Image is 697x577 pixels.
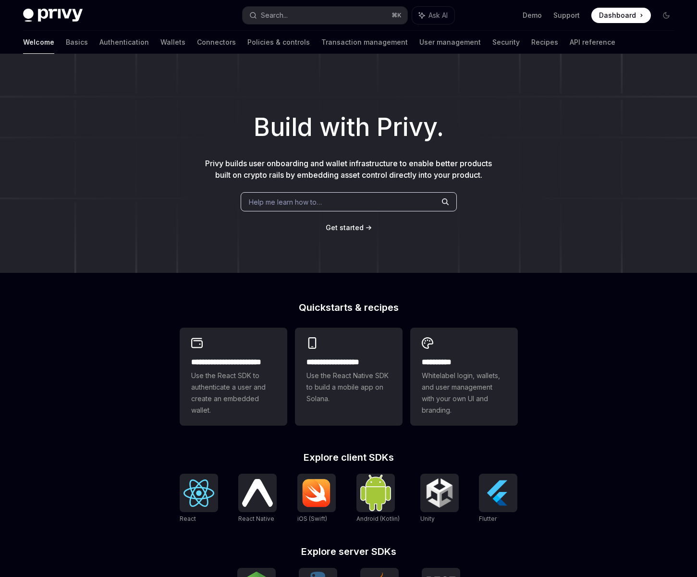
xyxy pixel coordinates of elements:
span: Flutter [479,515,497,522]
span: Android (Kotlin) [356,515,400,522]
h2: Explore client SDKs [180,453,518,462]
a: ReactReact [180,474,218,524]
button: Ask AI [412,7,454,24]
a: iOS (Swift)iOS (Swift) [297,474,336,524]
a: Authentication [99,31,149,54]
a: Wallets [160,31,185,54]
a: Support [553,11,580,20]
a: Connectors [197,31,236,54]
a: Basics [66,31,88,54]
span: React Native [238,515,274,522]
a: Recipes [531,31,558,54]
h2: Explore server SDKs [180,547,518,556]
a: API reference [570,31,615,54]
img: Flutter [483,478,514,508]
span: Unity [420,515,435,522]
a: Security [492,31,520,54]
a: **** **** **** ***Use the React Native SDK to build a mobile app on Solana. [295,328,403,426]
a: Policies & controls [247,31,310,54]
h2: Quickstarts & recipes [180,303,518,312]
a: **** *****Whitelabel login, wallets, and user management with your own UI and branding. [410,328,518,426]
span: Use the React Native SDK to build a mobile app on Solana. [306,370,391,405]
a: Demo [523,11,542,20]
span: Dashboard [599,11,636,20]
a: Get started [326,223,364,233]
button: Toggle dark mode [659,8,674,23]
span: Whitelabel login, wallets, and user management with your own UI and branding. [422,370,506,416]
a: Dashboard [591,8,651,23]
div: Search... [261,10,288,21]
a: FlutterFlutter [479,474,517,524]
h1: Build with Privy. [15,109,682,146]
img: iOS (Swift) [301,479,332,507]
a: Android (Kotlin)Android (Kotlin) [356,474,400,524]
span: ⌘ K [391,12,402,19]
button: Search...⌘K [243,7,407,24]
a: Transaction management [321,31,408,54]
img: dark logo [23,9,83,22]
span: Privy builds user onboarding and wallet infrastructure to enable better products built on crypto ... [205,159,492,180]
a: React NativeReact Native [238,474,277,524]
span: React [180,515,196,522]
span: Ask AI [428,11,448,20]
a: Welcome [23,31,54,54]
span: Get started [326,223,364,232]
a: UnityUnity [420,474,459,524]
span: iOS (Swift) [297,515,327,522]
img: Unity [424,478,455,508]
img: Android (Kotlin) [360,475,391,511]
span: Use the React SDK to authenticate a user and create an embedded wallet. [191,370,276,416]
a: User management [419,31,481,54]
img: React Native [242,479,273,506]
span: Help me learn how to… [249,197,322,207]
img: React [183,479,214,507]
